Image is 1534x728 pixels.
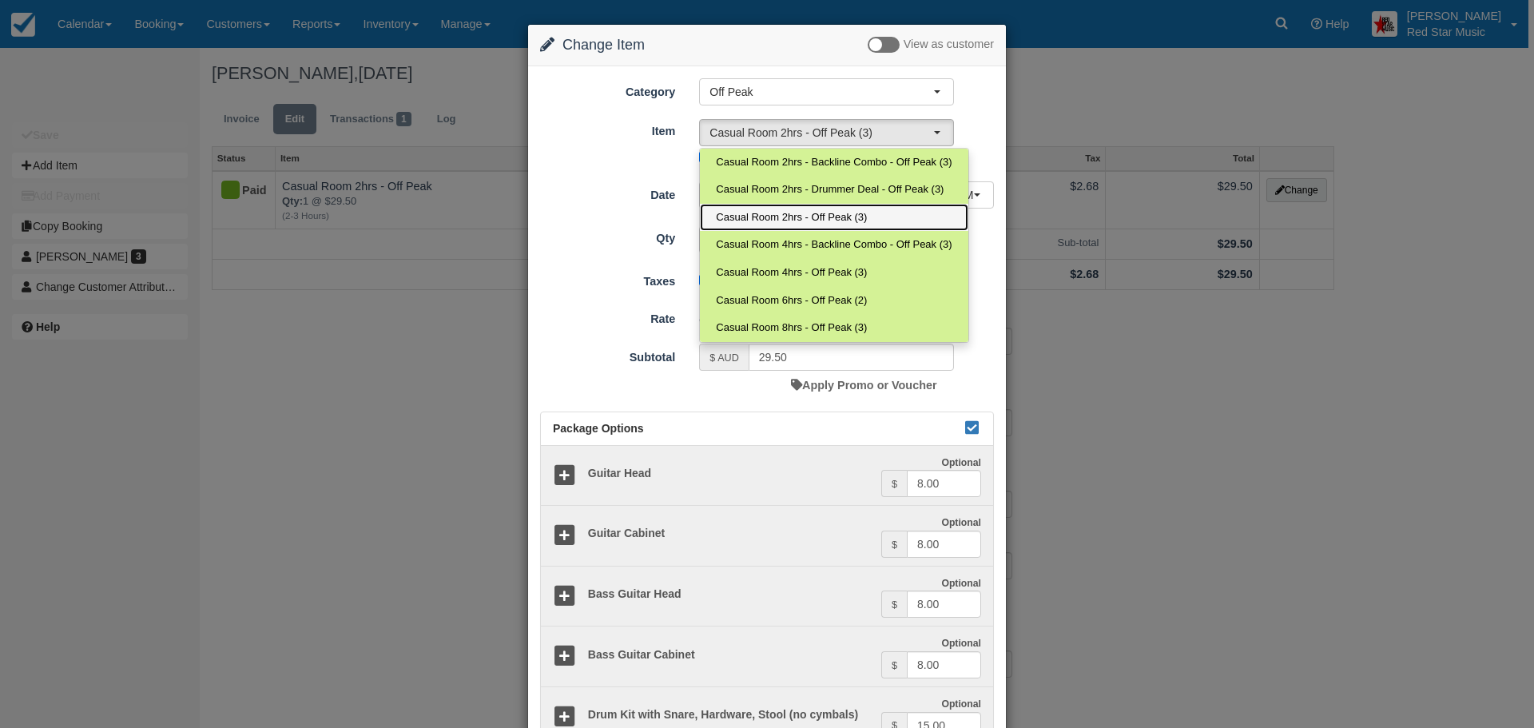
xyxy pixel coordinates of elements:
small: $ AUD [709,352,738,364]
h5: Guitar Head [576,467,881,479]
small: $ [892,479,897,490]
button: Casual Room 2hrs - Off Peak (3) [699,119,954,146]
span: Casual Room 2hrs - Off Peak (3) [709,125,933,141]
span: Casual Room 6hrs - Off Peak (2) [716,293,867,308]
span: View as customer [904,38,994,51]
h5: Bass Guitar Head [576,588,881,600]
span: Change Item [562,37,645,53]
a: Guitar Cabinet Optional $ [541,505,993,567]
strong: Optional [941,457,981,468]
span: Casual Room 2hrs - Drummer Deal - Off Peak (3) [716,182,944,197]
button: Off Peak [699,78,954,105]
span: Casual Room 8hrs - Off Peak (3) [716,320,867,336]
span: Casual Room 2hrs - Off Peak (3) [716,210,867,225]
div: 1 @ $29.50 [687,307,1006,333]
small: $ [892,599,897,611]
a: Guitar Head Optional $ [541,446,993,507]
small: $ [892,660,897,671]
span: Package Options [553,422,644,435]
strong: Optional [941,698,981,710]
a: Bass Guitar Head Optional $ [541,566,993,627]
a: Bass Guitar Cabinet Optional $ [541,626,993,687]
label: Qty [528,225,687,247]
strong: Optional [941,517,981,528]
strong: Optional [941,638,981,649]
h5: Guitar Cabinet [576,527,881,539]
label: Taxes [528,268,687,290]
h5: Bass Guitar Cabinet [576,649,881,661]
label: Item [528,117,687,140]
span: Off Peak [709,84,933,100]
label: Category [528,78,687,101]
label: Date [528,181,687,204]
h5: Drum Kit with Snare, Hardware, Stool (no cymbals) [576,709,881,721]
span: Casual Room 4hrs - Off Peak (3) [716,265,867,280]
span: Casual Room 2hrs - Backline Combo - Off Peak (3) [716,155,952,170]
label: Subtotal [528,344,687,366]
small: $ [892,539,897,551]
label: Rate [528,305,687,328]
strong: Optional [941,578,981,589]
a: Apply Promo or Voucher [791,379,936,392]
span: Casual Room 4hrs - Backline Combo - Off Peak (3) [716,237,952,253]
